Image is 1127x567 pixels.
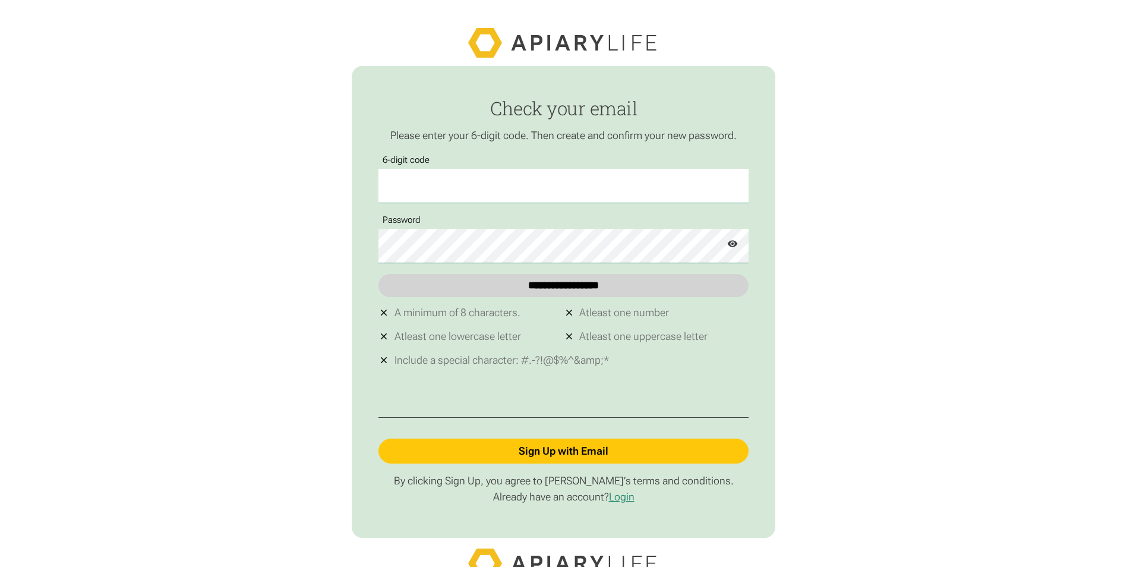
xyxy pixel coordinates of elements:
label: 6-digit code [378,155,434,165]
li: Atleast one lowercase letter [378,327,564,346]
p: By clicking Sign Up, you agree to [PERSON_NAME]’s terms and conditions. [378,474,749,487]
li: Include a special character: #.-?!@$%^&amp;* [378,351,749,370]
label: Password [378,215,425,225]
p: Already have an account? [378,490,749,503]
li: Atleast one uppercase letter [564,327,749,346]
li: A minimum of 8 characters. [378,303,564,322]
li: Atleast one number [564,303,749,322]
form: reset-password [352,66,775,538]
h1: Check your email [378,98,749,118]
a: Sign Up with Email [378,439,749,464]
p: Please enter your 6-digit code. Then create and confirm your new password. [378,129,749,142]
a: Login [609,490,634,503]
